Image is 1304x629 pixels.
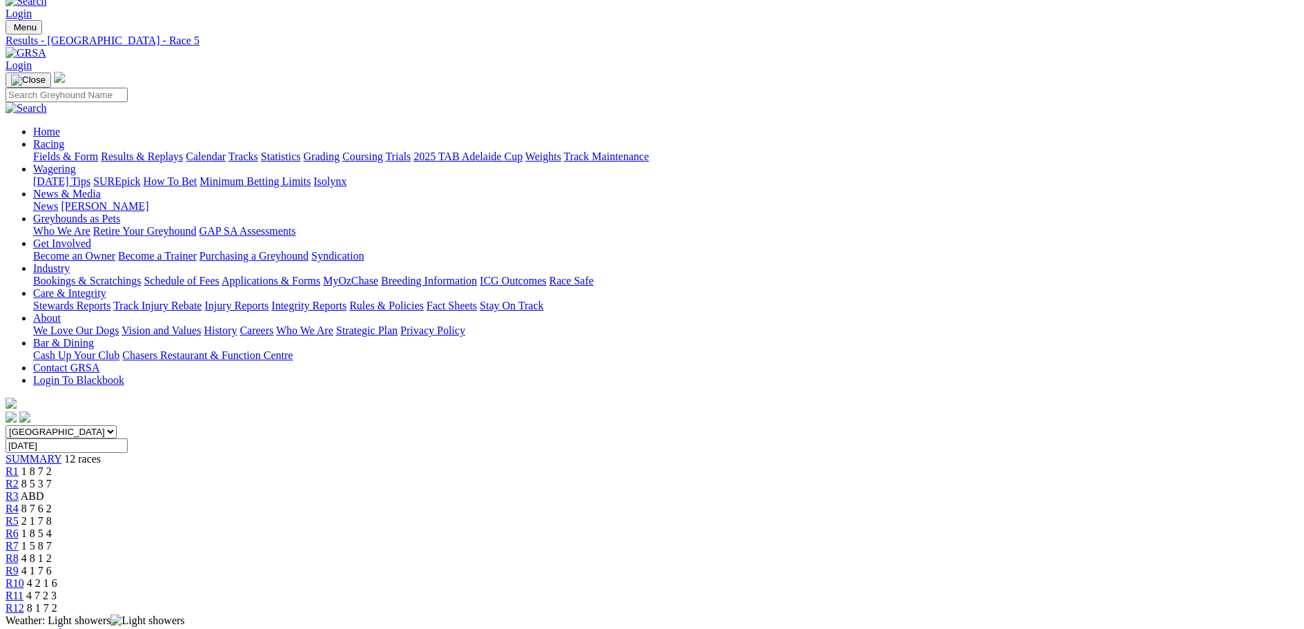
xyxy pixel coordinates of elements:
a: Login [6,8,32,19]
div: Care & Integrity [33,300,1298,312]
img: Light showers [110,615,184,627]
a: Statistics [261,151,301,162]
span: Weather: Light showers [6,615,185,626]
a: About [33,312,61,324]
a: Racing [33,138,64,150]
a: Home [33,126,60,137]
span: 1 5 8 7 [21,540,52,552]
a: Purchasing a Greyhound [200,250,309,262]
input: Select date [6,438,128,453]
div: Wagering [33,175,1298,188]
a: R7 [6,540,19,552]
div: Get Involved [33,250,1298,262]
span: 8 1 7 2 [27,602,57,614]
img: GRSA [6,47,46,59]
span: 12 races [64,453,101,465]
a: Fact Sheets [427,300,477,311]
a: R8 [6,552,19,564]
span: Menu [14,22,37,32]
span: 1 8 7 2 [21,465,52,477]
a: Privacy Policy [400,325,465,336]
a: Syndication [311,250,364,262]
a: R12 [6,602,24,614]
a: Weights [525,151,561,162]
a: Care & Integrity [33,287,106,299]
a: How To Bet [144,175,197,187]
span: 1 8 5 4 [21,528,52,539]
a: SUREpick [93,175,140,187]
a: GAP SA Assessments [200,225,296,237]
a: Results & Replays [101,151,183,162]
div: About [33,325,1298,337]
span: 4 8 1 2 [21,552,52,564]
a: Stay On Track [480,300,543,311]
a: Login [6,59,32,71]
div: Greyhounds as Pets [33,225,1298,238]
div: News & Media [33,200,1298,213]
a: SUMMARY [6,453,61,465]
button: Toggle navigation [6,20,42,35]
a: R4 [6,503,19,514]
a: News [33,200,58,212]
button: Toggle navigation [6,72,51,88]
a: MyOzChase [323,275,378,287]
span: 4 7 2 3 [26,590,57,601]
a: R11 [6,590,23,601]
a: [DATE] Tips [33,175,90,187]
a: Coursing [342,151,383,162]
a: Fields & Form [33,151,98,162]
span: 8 7 6 2 [21,503,52,514]
img: twitter.svg [19,412,30,423]
a: Injury Reports [204,300,269,311]
a: ICG Outcomes [480,275,546,287]
a: Minimum Betting Limits [200,175,311,187]
a: Industry [33,262,70,274]
a: Cash Up Your Club [33,349,119,361]
a: Strategic Plan [336,325,398,336]
a: Stewards Reports [33,300,110,311]
div: Racing [33,151,1298,163]
div: Industry [33,275,1298,287]
a: R3 [6,490,19,502]
img: logo-grsa-white.png [54,72,65,83]
a: Who We Are [33,225,90,237]
a: Contact GRSA [33,362,99,374]
span: R10 [6,577,24,589]
span: R2 [6,478,19,490]
a: Who We Are [276,325,333,336]
img: facebook.svg [6,412,17,423]
a: R5 [6,515,19,527]
span: 2 1 7 8 [21,515,52,527]
a: Breeding Information [381,275,477,287]
a: Track Injury Rebate [113,300,202,311]
a: History [204,325,237,336]
a: Greyhounds as Pets [33,213,120,224]
a: 2025 TAB Adelaide Cup [413,151,523,162]
a: Calendar [186,151,226,162]
a: Schedule of Fees [144,275,219,287]
a: Integrity Reports [271,300,347,311]
a: Results - [GEOGRAPHIC_DATA] - Race 5 [6,35,1298,47]
input: Search [6,88,128,102]
a: R6 [6,528,19,539]
a: Trials [385,151,411,162]
span: ABD [21,490,44,502]
a: Tracks [228,151,258,162]
span: 8 5 3 7 [21,478,52,490]
a: R9 [6,565,19,577]
a: Isolynx [313,175,347,187]
a: Vision and Values [121,325,201,336]
a: Bar & Dining [33,337,94,349]
a: Login To Blackbook [33,374,124,386]
div: Bar & Dining [33,349,1298,362]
